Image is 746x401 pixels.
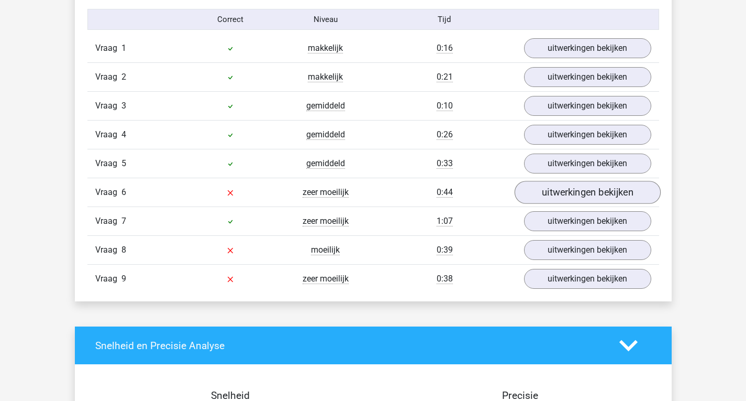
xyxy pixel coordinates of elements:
a: uitwerkingen bekijken [524,67,651,87]
span: 4 [121,129,126,139]
span: Vraag [95,128,121,141]
span: Vraag [95,273,121,285]
span: Vraag [95,100,121,112]
span: 5 [121,158,126,168]
div: Niveau [278,14,373,26]
span: moeilijk [311,245,340,255]
span: 0:10 [437,101,453,111]
span: 7 [121,216,126,226]
span: 9 [121,274,126,284]
div: Correct [183,14,278,26]
span: 2 [121,72,126,82]
span: Vraag [95,157,121,170]
span: Vraag [95,71,121,83]
span: 0:26 [437,129,453,140]
h4: Snelheid en Precisie Analyse [95,340,604,352]
span: gemiddeld [306,158,345,169]
span: 6 [121,187,126,197]
a: uitwerkingen bekijken [524,38,651,58]
span: makkelijk [308,72,343,82]
span: zeer moeilijk [303,274,349,284]
span: 3 [121,101,126,111]
span: 0:44 [437,187,453,198]
span: gemiddeld [306,101,345,111]
a: uitwerkingen bekijken [524,211,651,231]
a: uitwerkingen bekijken [524,125,651,145]
span: makkelijk [308,43,343,53]
span: 1:07 [437,216,453,226]
a: uitwerkingen bekijken [514,181,660,204]
div: Tijd [373,14,516,26]
span: 1 [121,43,126,53]
span: zeer moeilijk [303,187,349,198]
span: 0:38 [437,274,453,284]
span: Vraag [95,244,121,256]
span: zeer moeilijk [303,216,349,226]
span: 0:39 [437,245,453,255]
span: Vraag [95,186,121,199]
a: uitwerkingen bekijken [524,269,651,289]
span: 0:21 [437,72,453,82]
span: Vraag [95,215,121,227]
span: 0:16 [437,43,453,53]
a: uitwerkingen bekijken [524,154,651,174]
span: Vraag [95,42,121,55]
a: uitwerkingen bekijken [524,240,651,260]
span: 8 [121,245,126,255]
a: uitwerkingen bekijken [524,96,651,116]
span: 0:33 [437,158,453,169]
span: gemiddeld [306,129,345,140]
